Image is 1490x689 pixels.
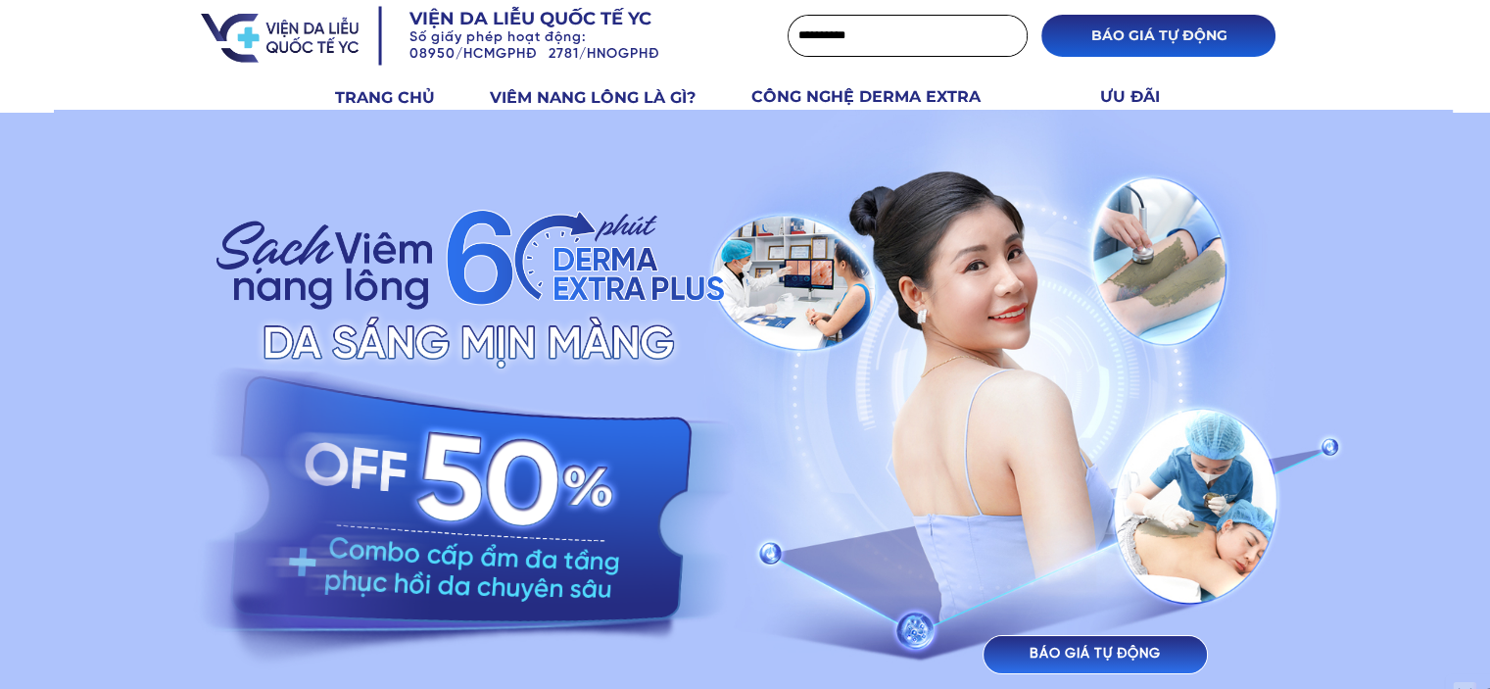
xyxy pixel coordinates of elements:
h3: CÔNG NGHỆ DERMA EXTRA PLUS [751,84,1027,134]
h3: VIÊM NANG LÔNG LÀ GÌ? [490,85,729,111]
h3: Viện da liễu quốc tế YC [409,7,711,31]
h3: ƯU ĐÃI [1100,84,1182,110]
h3: Số giấy phép hoạt động: 08950/HCMGPHĐ 2781/HNOGPHĐ [409,30,741,64]
h3: TRANG CHỦ [335,85,467,111]
p: BÁO GIÁ TỰ ĐỘNG [1041,15,1275,57]
p: BÁO GIÁ TỰ ĐỘNG [973,634,1218,675]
